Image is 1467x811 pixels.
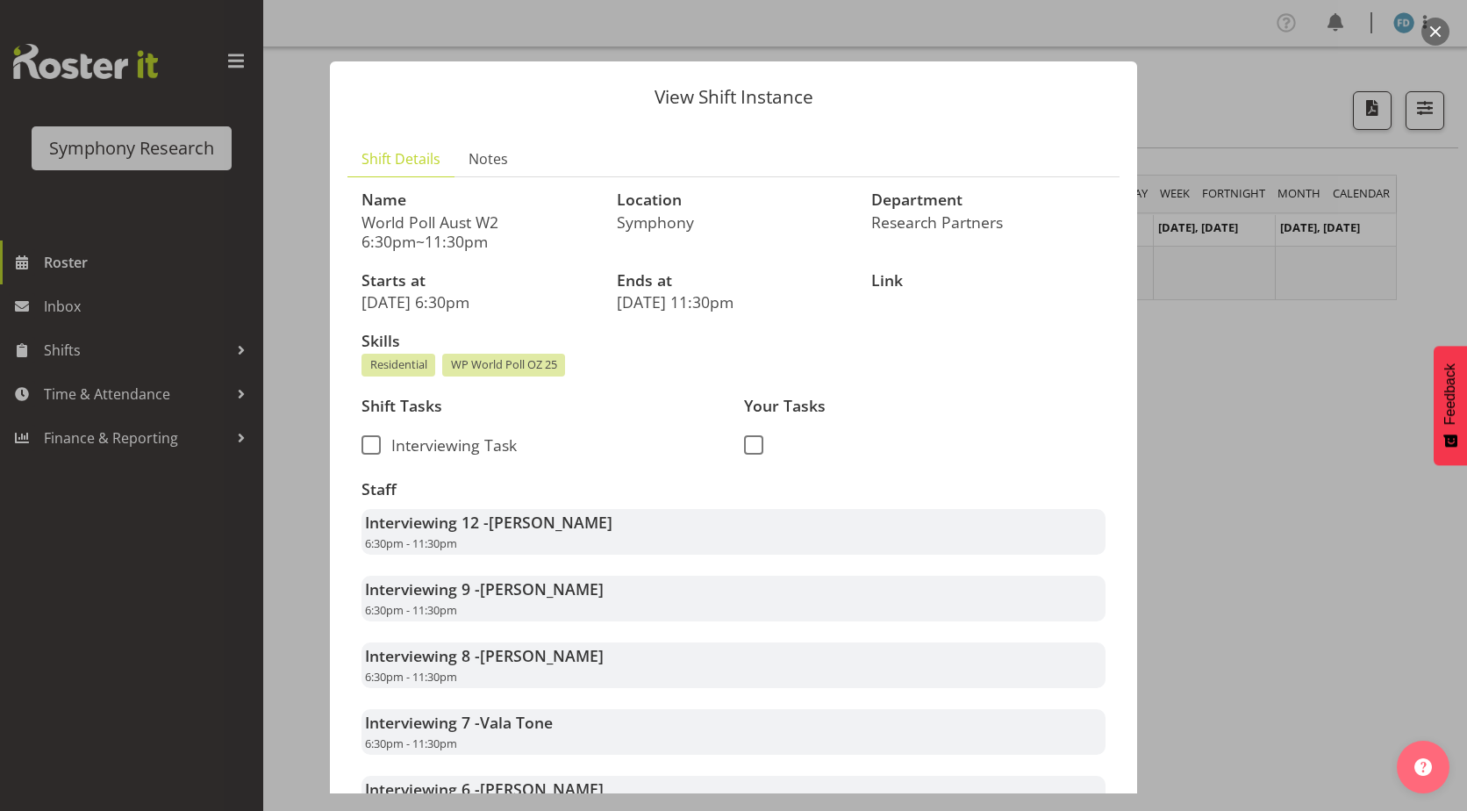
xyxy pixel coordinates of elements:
p: World Poll Aust W2 6:30pm~11:30pm [361,212,596,251]
span: [PERSON_NAME] [489,512,612,533]
p: [DATE] 6:30pm [361,292,596,312]
span: Interviewing Task [381,435,517,455]
p: [DATE] 11:30pm [617,292,851,312]
h3: Your Tasks [744,398,1106,415]
h3: Skills [361,333,1106,350]
h3: Shift Tasks [361,398,723,415]
span: Feedback [1442,363,1458,425]
strong: Interviewing 6 - [365,779,604,800]
span: Notes [469,148,508,169]
span: [PERSON_NAME] [480,779,604,800]
h3: Department [871,191,1106,209]
h3: Location [617,191,851,209]
span: Vala Tone [480,712,553,733]
strong: Interviewing 8 - [365,645,604,666]
span: [PERSON_NAME] [480,578,604,599]
p: Research Partners [871,212,1106,232]
h3: Starts at [361,272,596,290]
img: help-xxl-2.png [1414,758,1432,776]
h3: Staff [361,481,1106,499]
span: 6:30pm - 11:30pm [365,535,457,551]
span: Residential [370,356,427,373]
p: Symphony [617,212,851,232]
strong: Interviewing 12 - [365,512,612,533]
h3: Link [871,272,1106,290]
span: WP World Poll OZ 25 [451,356,557,373]
span: 6:30pm - 11:30pm [365,736,457,751]
strong: Interviewing 7 - [365,712,553,733]
button: Feedback - Show survey [1434,346,1467,465]
h3: Ends at [617,272,851,290]
span: 6:30pm - 11:30pm [365,602,457,618]
span: 6:30pm - 11:30pm [365,669,457,685]
span: Shift Details [361,148,440,169]
span: [PERSON_NAME] [480,645,604,666]
strong: Interviewing 9 - [365,578,604,599]
h3: Name [361,191,596,209]
p: View Shift Instance [347,88,1120,106]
